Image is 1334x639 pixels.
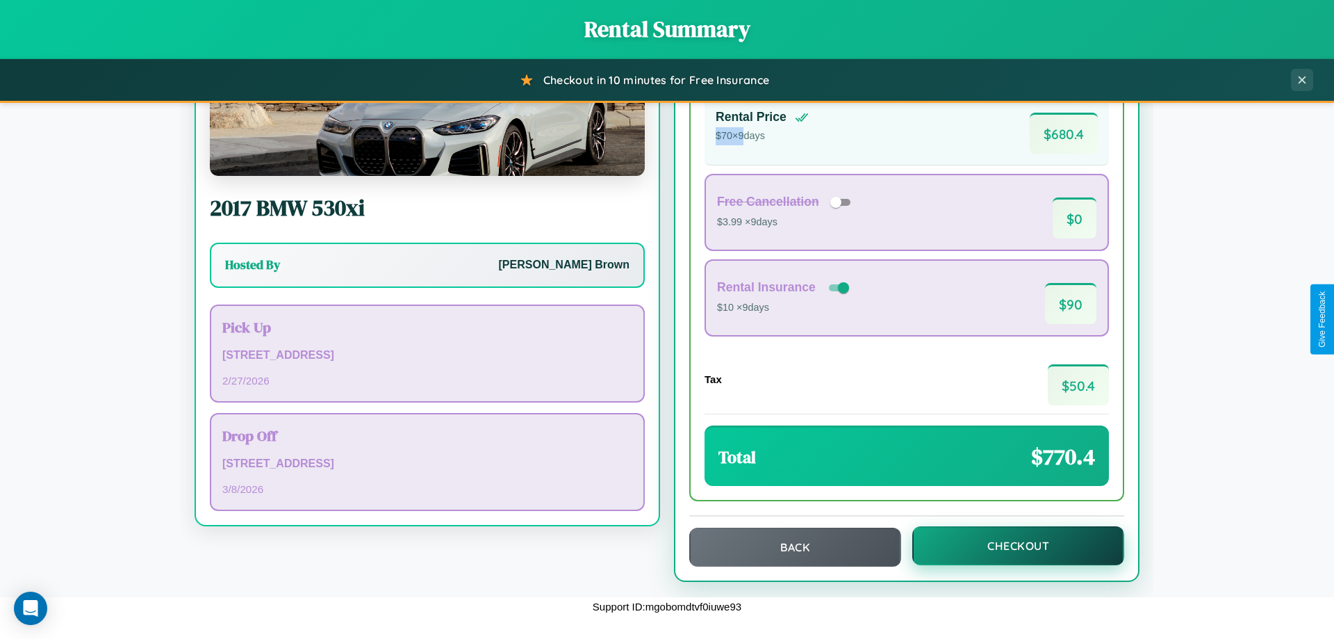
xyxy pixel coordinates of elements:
[222,454,632,474] p: [STREET_ADDRESS]
[1030,113,1098,154] span: $ 680.4
[14,14,1320,45] h1: Rental Summary
[689,528,901,567] button: Back
[593,597,741,616] p: Support ID: mgobomdtvf0iuwe93
[222,317,632,337] h3: Pick Up
[1317,291,1327,348] div: Give Feedback
[716,127,809,145] p: $ 70 × 9 days
[716,110,787,124] h4: Rental Price
[210,193,645,223] h2: 2017 BMW 530xi
[543,73,769,87] span: Checkout in 10 minutes for Free Insurance
[717,195,819,209] h4: Free Cancellation
[222,480,632,499] p: 3 / 8 / 2026
[717,299,852,317] p: $10 × 9 days
[499,255,629,275] p: [PERSON_NAME] Brown
[717,213,855,232] p: $3.99 × 9 days
[14,592,47,625] div: Open Intercom Messenger
[718,446,756,469] h3: Total
[1031,442,1095,472] span: $ 770.4
[222,426,632,446] h3: Drop Off
[210,37,645,176] img: BMW 530xi
[705,373,722,385] h4: Tax
[222,346,632,366] p: [STREET_ADDRESS]
[222,371,632,390] p: 2 / 27 / 2026
[717,280,816,295] h4: Rental Insurance
[225,257,280,273] h3: Hosted By
[1053,197,1096,238] span: $ 0
[1048,364,1109,405] span: $ 50.4
[1045,283,1096,324] span: $ 90
[912,526,1124,565] button: Checkout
